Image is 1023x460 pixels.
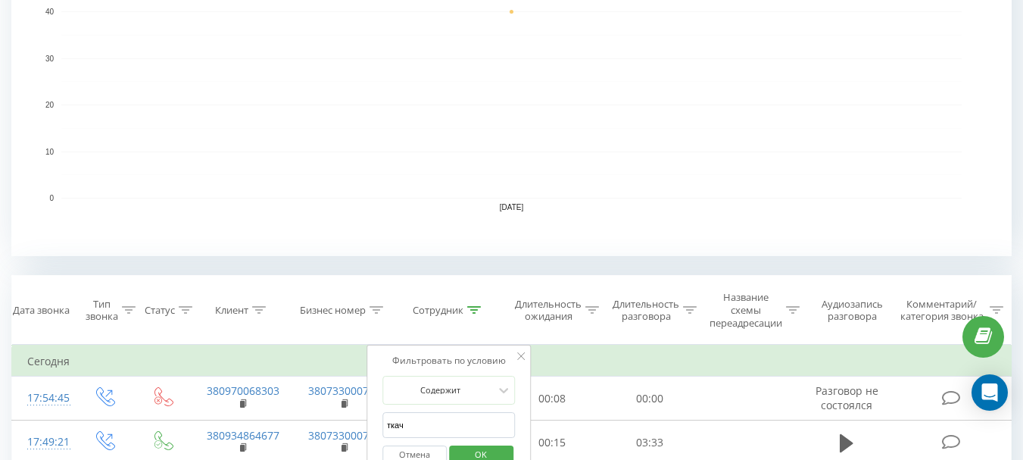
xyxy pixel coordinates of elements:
text: [DATE] [500,203,524,211]
text: 0 [49,194,54,202]
a: 380733000707 [308,383,381,398]
text: 20 [45,101,55,109]
text: 40 [45,8,55,16]
div: Аудиозапись разговора [814,298,890,324]
div: Тип звонка [86,298,118,324]
a: 380733000707 [308,428,381,443]
div: Фильтровать по условию [382,353,516,368]
div: 17:54:45 [27,383,59,413]
span: Разговор не состоялся [816,383,878,411]
div: Дата звонка [13,304,70,317]
div: Бизнес номер [300,304,366,317]
div: Клиент [215,304,248,317]
div: Open Intercom Messenger [972,374,1008,411]
a: 380970068303 [207,383,279,398]
td: 00:08 [504,377,601,421]
div: Длительность разговора [613,298,679,324]
td: 00:00 [601,377,699,421]
input: Введите значение [382,412,516,439]
text: 10 [45,148,55,156]
td: Сегодня [12,346,1012,377]
div: Сотрудник [413,304,463,317]
div: Статус [145,304,175,317]
div: Комментарий/категория звонка [897,298,986,324]
div: Длительность ожидания [515,298,582,324]
div: Название схемы переадресации [710,291,782,330]
text: 30 [45,55,55,63]
a: 380934864677 [207,428,279,443]
div: 17:49:21 [27,427,59,457]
